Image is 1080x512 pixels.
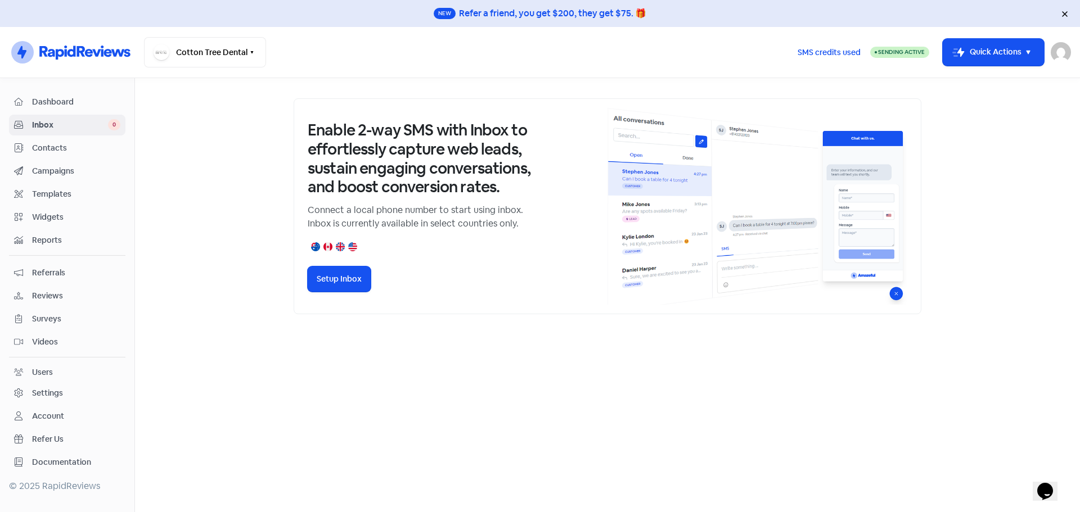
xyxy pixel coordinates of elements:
[9,383,125,404] a: Settings
[108,119,120,130] span: 0
[607,108,907,305] img: inbox-default-image-2.png
[32,96,120,108] span: Dashboard
[308,266,371,292] button: Setup Inbox
[1051,42,1071,62] img: User
[32,234,120,246] span: Reports
[32,267,120,279] span: Referrals
[323,242,332,251] img: canada.png
[9,309,125,329] a: Surveys
[308,203,533,230] p: Connect a local phone number to start using inbox. Inbox is currently available in select countri...
[308,121,533,196] h3: Enable 2-way SMS with Inbox to effortlessly capture web leads, sustain engaging conversations, an...
[336,242,345,251] img: united-kingdom.png
[434,8,456,19] span: New
[9,230,125,251] a: Reports
[32,119,108,131] span: Inbox
[9,452,125,473] a: Documentation
[9,479,125,493] div: © 2025 RapidReviews
[9,286,125,306] a: Reviews
[32,313,120,325] span: Surveys
[9,406,125,427] a: Account
[459,7,646,20] div: Refer a friend, you get $200, they get $75. 🎁
[32,188,120,200] span: Templates
[32,387,63,399] div: Settings
[798,47,861,58] span: SMS credits used
[9,92,125,112] a: Dashboard
[32,456,120,468] span: Documentation
[9,362,125,383] a: Users
[32,142,120,154] span: Contacts
[9,207,125,228] a: Widgets
[32,366,53,378] div: Users
[1033,467,1069,501] iframe: chat widget
[32,165,120,177] span: Campaigns
[788,46,870,57] a: SMS credits used
[9,115,125,135] a: Inbox 0
[144,37,266,67] button: Cotton Tree Dental
[9,262,125,283] a: Referrals
[348,242,357,251] img: united-states.png
[32,410,64,422] div: Account
[32,211,120,223] span: Widgets
[9,161,125,182] a: Campaigns
[943,39,1044,66] button: Quick Actions
[9,332,125,352] a: Videos
[878,48,925,56] span: Sending Active
[311,242,320,251] img: australia.png
[32,290,120,302] span: Reviews
[9,184,125,205] a: Templates
[32,336,120,348] span: Videos
[870,46,929,59] a: Sending Active
[32,433,120,445] span: Refer Us
[9,138,125,158] a: Contacts
[9,429,125,450] a: Refer Us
